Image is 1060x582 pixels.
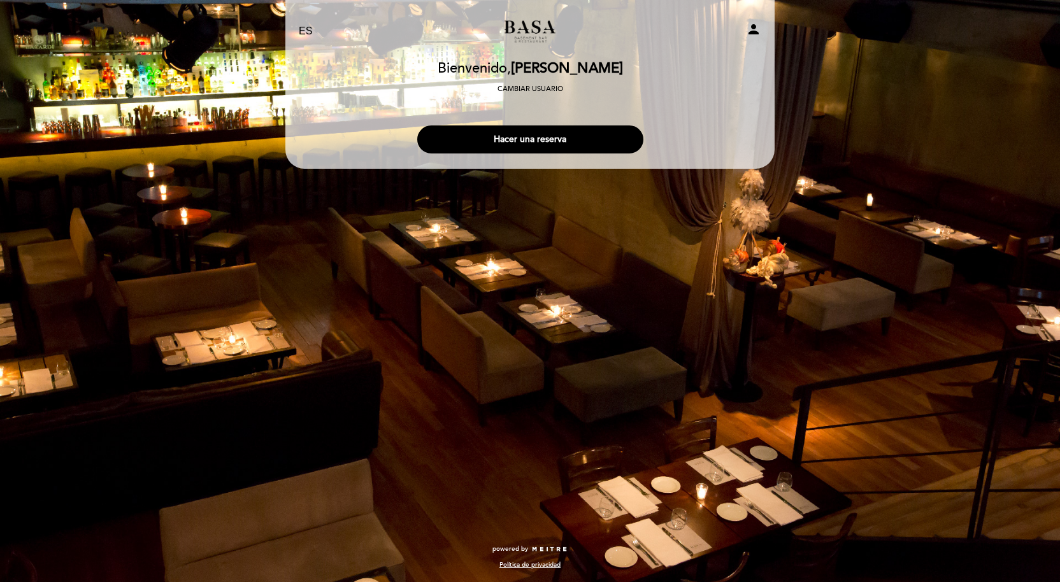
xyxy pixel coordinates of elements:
button: Cambiar usuario [494,83,567,95]
button: Hacer una reserva [417,125,643,153]
a: Basa Basement Bar & Restaurant [450,14,610,49]
span: powered by [492,544,528,553]
img: MEITRE [531,546,568,553]
a: powered by [492,544,568,553]
i: person [746,22,761,37]
h2: Bienvenido, [438,61,623,76]
button: person [746,22,761,41]
a: Política de privacidad [499,560,561,569]
span: [PERSON_NAME] [511,60,623,77]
